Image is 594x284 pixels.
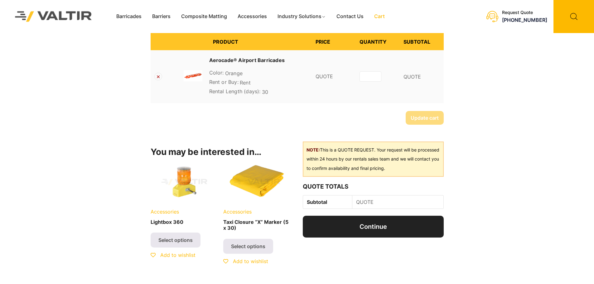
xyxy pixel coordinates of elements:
[400,33,444,50] th: Subtotal
[151,209,179,215] span: Accessories
[307,147,320,152] b: NOTE:
[312,33,356,50] th: Price
[400,50,444,103] td: QUOTE
[160,252,196,258] span: Add to wishlist
[154,73,162,80] a: Remove Aerocade® Airport Barricades from cart
[232,12,272,21] a: Accessories
[223,217,291,234] h2: Taxi Closure “X” Marker (5 x 30)
[360,71,381,82] input: Product quantity
[303,142,443,177] div: This is a QUOTE REQUEST. Your request will be processed within 24 hours by our rentals sales team...
[209,56,285,64] a: Aerocade® Airport Barricades
[406,111,444,125] button: Update cart
[223,258,268,264] a: Add to wishlist
[151,233,200,248] a: Select options for “Lightbox 360”
[209,69,224,76] dt: Color:
[209,69,308,78] p: Orange
[331,12,369,21] a: Contact Us
[502,17,547,23] a: [PHONE_NUMBER]
[209,78,239,86] dt: Rent or Buy:
[151,217,218,228] h2: Lightbox 360
[223,162,291,234] a: AccessoriesTaxi Closure “X” Marker (5 x 30)
[356,33,400,50] th: Quantity
[147,12,176,21] a: Barriers
[233,258,268,264] span: Add to wishlist
[303,195,352,209] th: Subtotal
[223,209,252,215] span: Accessories
[151,147,291,157] h2: You may be interested in…
[312,50,356,103] td: QUOTE
[369,12,390,21] a: Cart
[303,183,443,190] h2: Quote Totals
[502,10,547,15] div: Request Quote
[303,216,443,238] a: Continue
[223,239,273,254] a: Select options for “Taxi Closure “X” Marker (5 x 30)”
[111,12,147,21] a: Barricades
[176,12,232,21] a: Composite Matting
[7,3,100,30] img: Valtir Rentals
[272,12,331,21] a: Industry Solutions
[352,195,443,209] td: QUOTE
[209,33,312,50] th: Product
[151,252,196,258] a: Add to wishlist
[209,78,308,88] p: Rent
[209,88,261,95] dt: Rental Length (days):
[151,162,218,228] a: AccessoriesLightbox 360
